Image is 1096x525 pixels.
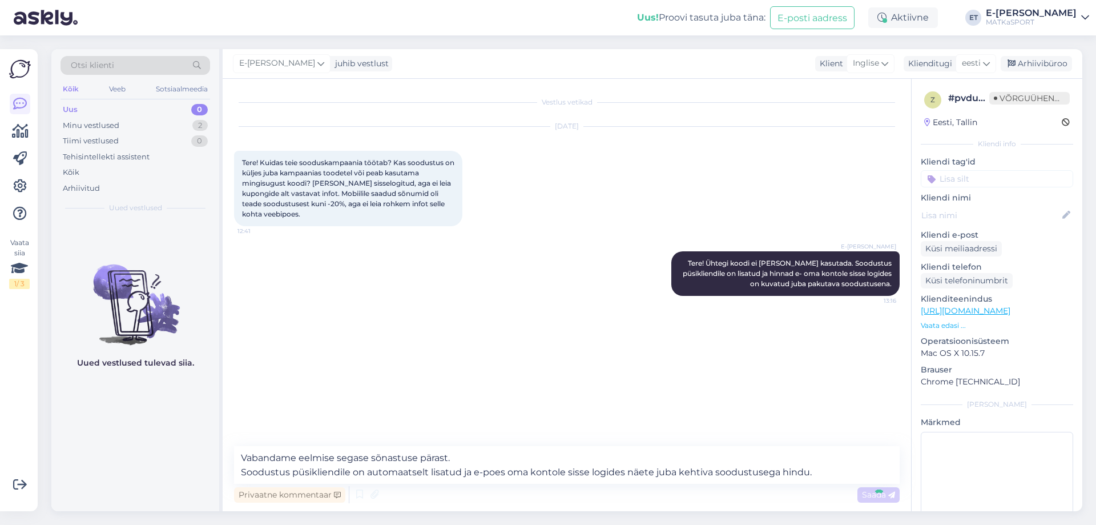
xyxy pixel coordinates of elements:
[683,259,893,288] font: Tere! Ühtegi koodi ei [PERSON_NAME] kasutada. Soodustus püsikliendile on lisatud ja hinnad e- oma...
[1018,58,1067,69] font: Arhiivibüroo
[659,12,765,23] font: Proovi tasuta juba täna:
[542,98,593,106] font: Vestlus vetikad
[986,9,1089,27] a: E-[PERSON_NAME]MATKaSPORT
[198,121,202,130] font: 2
[14,279,17,288] font: 1
[921,230,978,240] font: Kliendi e-post
[948,93,954,103] font: #
[335,58,389,69] font: juhib vestlust
[637,12,659,23] font: Uus!
[853,58,879,68] font: Inglise
[930,95,935,104] font: z
[921,209,1060,222] input: Lisa nimi
[921,321,966,330] font: Vaata edasi ...
[921,170,1073,187] input: Lisa silt
[197,136,202,145] font: 0
[109,85,126,93] font: Veeb
[63,105,78,114] font: Uus
[986,7,1077,18] font: E-[PERSON_NAME]
[954,93,1002,103] font: pvduwbkl
[777,13,847,23] font: E-posti aadress
[921,306,1010,316] a: [URL][DOMAIN_NAME]
[71,60,114,70] font: Otsi klienti
[63,136,119,145] font: Tiimi vestlused
[239,58,315,68] font: E-[PERSON_NAME]
[109,203,162,212] font: Uued vestlused
[921,417,961,427] font: Märkmed
[978,139,1016,148] font: Kliendi info
[967,400,1027,408] font: [PERSON_NAME]
[969,13,978,22] font: ET
[63,85,79,93] font: Kõik
[921,348,985,358] font: Mac OS X 10.15.7
[841,243,896,250] font: E-[PERSON_NAME]
[63,152,150,161] font: Tehisintellekti assistent
[921,193,971,203] font: Kliendi nimi
[921,157,976,167] font: Kliendi tag'id
[933,117,977,127] font: Eesti, Tallin
[921,294,992,304] font: Klienditeenindus
[921,364,952,375] font: Brauser
[242,158,456,218] font: Tere! Kuidas teie sooduskampaania töötab? Kas soodustus on küljes juba kampaanias toodetel või pe...
[986,18,1034,26] font: MATKaSPORT
[925,275,1008,286] font: Küsi telefoninumbrit
[921,336,1009,346] font: Operatsioonisüsteem
[63,167,79,177] font: Kõik
[156,85,208,93] font: Sotsiaalmeedia
[1000,93,1088,103] font: Võrguühenduseta
[820,58,843,69] font: Klient
[51,244,219,347] img: Vestlusi pole
[17,279,25,288] font: / 3
[77,358,194,368] font: Uued vestlused tulevad siia.
[891,12,929,23] font: Aktiivne
[63,121,119,130] font: Minu vestlused
[10,238,29,257] font: Vaata siia
[921,262,982,272] font: Kliendi telefon
[9,58,31,80] img: Askly logo
[197,105,202,114] font: 0
[962,58,981,68] font: eesti
[908,58,952,69] font: Klienditugi
[770,6,855,29] button: E-posti aadress
[63,183,100,193] font: Arhiivitud
[921,376,1020,387] font: Chrome [TECHNICAL_ID]
[925,243,997,254] font: Küsi meiliaadressi
[884,297,896,304] font: 13:16
[237,227,251,235] font: 12:41
[555,122,579,130] font: [DATE]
